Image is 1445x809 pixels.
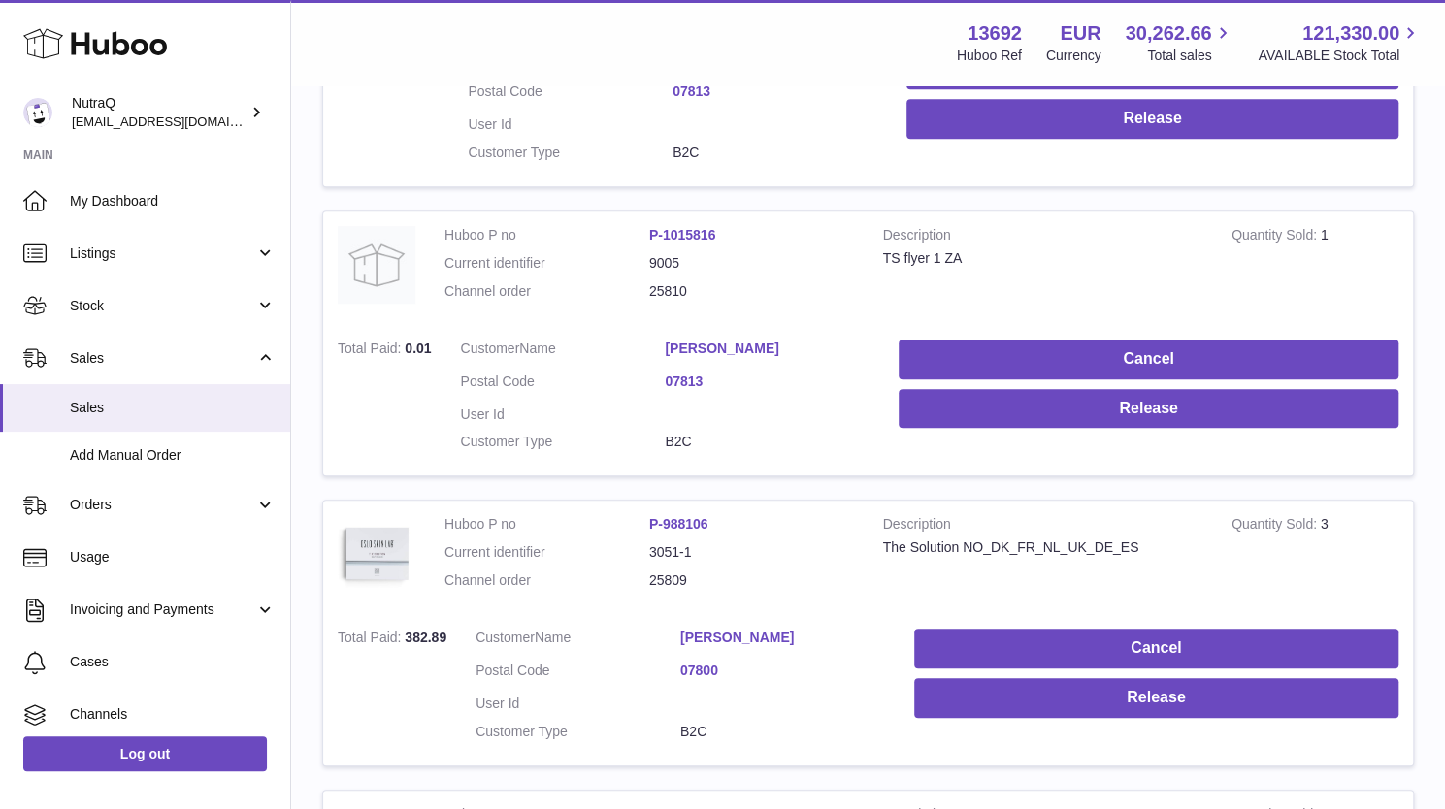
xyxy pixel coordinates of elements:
a: 07800 [680,662,885,680]
span: Channels [70,705,276,724]
a: [PERSON_NAME] [680,629,885,647]
dd: B2C [665,433,870,451]
strong: 13692 [968,20,1022,47]
td: 3 [1217,501,1413,614]
strong: Total Paid [338,630,405,650]
dt: Customer Type [461,433,666,451]
img: 136921728478892.jpg [338,515,415,593]
span: 30,262.66 [1125,20,1211,47]
img: log@nutraq.com [23,98,52,127]
a: P-1015816 [649,227,716,243]
span: Orders [70,496,255,514]
dt: Customer Type [468,144,673,162]
dt: Postal Code [476,662,680,685]
a: Log out [23,736,267,771]
dt: Current identifier [444,254,649,273]
dt: Name [461,340,666,363]
span: [EMAIL_ADDRESS][DOMAIN_NAME] [72,113,285,129]
span: Customer [461,340,520,356]
dt: Huboo P no [444,515,649,534]
span: Stock [70,297,255,315]
dd: B2C [673,144,877,162]
span: My Dashboard [70,192,276,210]
dt: Channel order [444,571,649,590]
a: 07813 [673,82,877,101]
strong: Quantity Sold [1232,227,1321,247]
span: AVAILABLE Stock Total [1258,47,1422,65]
span: 382.89 [405,630,446,645]
dd: 25809 [649,571,854,590]
button: Cancel [899,340,1398,379]
dt: Postal Code [461,372,666,396]
span: Invoicing and Payments [70,600,255,619]
strong: Quantity Sold [1232,516,1321,536]
dt: Postal Code [468,82,673,106]
dt: Current identifier [444,543,649,562]
a: 07813 [665,372,870,391]
a: P-988106 [649,516,708,532]
span: Sales [70,399,276,417]
span: Total sales [1147,47,1233,65]
dt: Huboo P no [444,226,649,244]
span: Customer [476,630,535,645]
span: Sales [70,349,255,368]
span: 0.01 [405,340,431,356]
a: 121,330.00 AVAILABLE Stock Total [1258,20,1422,65]
div: TS flyer 1 ZA [883,249,1202,268]
dt: Customer Type [476,723,680,741]
dt: User Id [476,695,680,713]
div: NutraQ [72,94,246,131]
img: no-photo.jpg [338,226,415,304]
a: [PERSON_NAME] [665,340,870,358]
div: Currency [1046,47,1101,65]
dd: 25810 [649,282,854,301]
strong: Description [883,515,1202,538]
button: Release [906,99,1398,139]
span: Listings [70,244,255,263]
dt: Channel order [444,282,649,301]
span: Usage [70,548,276,566]
dd: 3051-1 [649,543,854,562]
span: Cases [70,653,276,671]
div: Huboo Ref [957,47,1022,65]
strong: Total Paid [338,340,405,361]
span: 121,330.00 [1302,20,1399,47]
button: Cancel [914,629,1398,668]
strong: Description [883,226,1202,249]
button: Release [914,678,1398,718]
dt: User Id [461,405,666,424]
span: Add Manual Order [70,446,276,465]
dd: 9005 [649,254,854,273]
td: 1 [1217,211,1413,325]
dd: B2C [680,723,885,741]
strong: EUR [1060,20,1100,47]
dt: User Id [468,115,673,134]
a: 30,262.66 Total sales [1125,20,1233,65]
dt: Name [476,629,680,652]
div: The Solution NO_DK_FR_NL_UK_DE_ES [883,538,1202,557]
button: Release [899,389,1398,429]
